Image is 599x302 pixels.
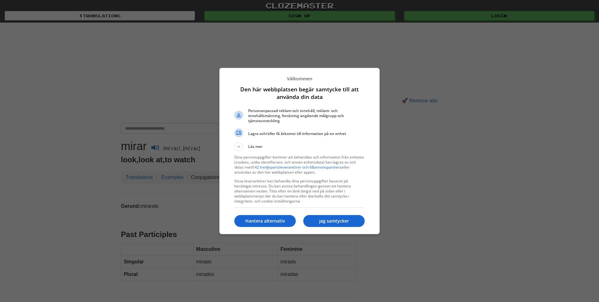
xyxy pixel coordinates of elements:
[234,76,365,82] p: Välkommen
[248,131,365,136] span: Lagra och/eller få åtkomst till information på en enhet
[234,179,365,204] p: Vissa leverantörer kan behandla dina personuppgifter baserat på berättigat intresse. Du kan avvis...
[234,85,365,100] h1: Den här webbplatsen begär samtycke till att använda din data
[234,218,296,224] p: Hantera alternativ
[248,108,365,123] span: Personanpassad reklam och innehåll, reklam- och innehållsmätning, forskning angående målgrupp och...
[219,68,380,234] div: Den här webbplatsen begär samtycke till att använda din data
[234,155,365,175] p: Dina personuppgifter kommer att behandlas och information från enheten (cookies, unika identifier...
[303,215,365,227] button: Jag samtycker
[253,164,342,170] a: 142 tredjepartsleverantörer och 68annonspartners
[303,218,365,224] p: Jag samtycker
[234,142,365,151] button: Läs mer
[248,144,263,151] span: Läs mer
[234,215,296,227] button: Hantera alternativ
